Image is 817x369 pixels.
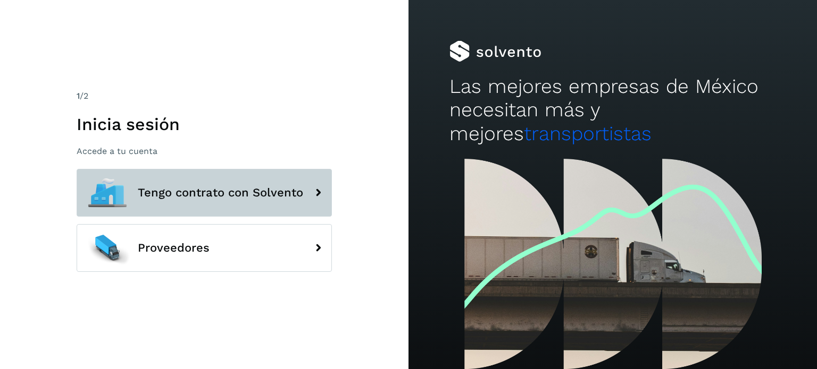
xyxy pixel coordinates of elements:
[77,90,332,102] div: /2
[77,224,332,272] button: Proveedores
[77,169,332,217] button: Tengo contrato con Solvento
[449,75,776,145] h2: Las mejores empresas de México necesitan más y mejores
[77,114,332,134] h1: Inicia sesión
[524,122,652,145] span: transportistas
[77,146,332,156] p: Accede a tu cuenta
[77,91,80,101] span: 1
[138,186,303,199] span: Tengo contrato con Solvento
[138,242,210,254] span: Proveedores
